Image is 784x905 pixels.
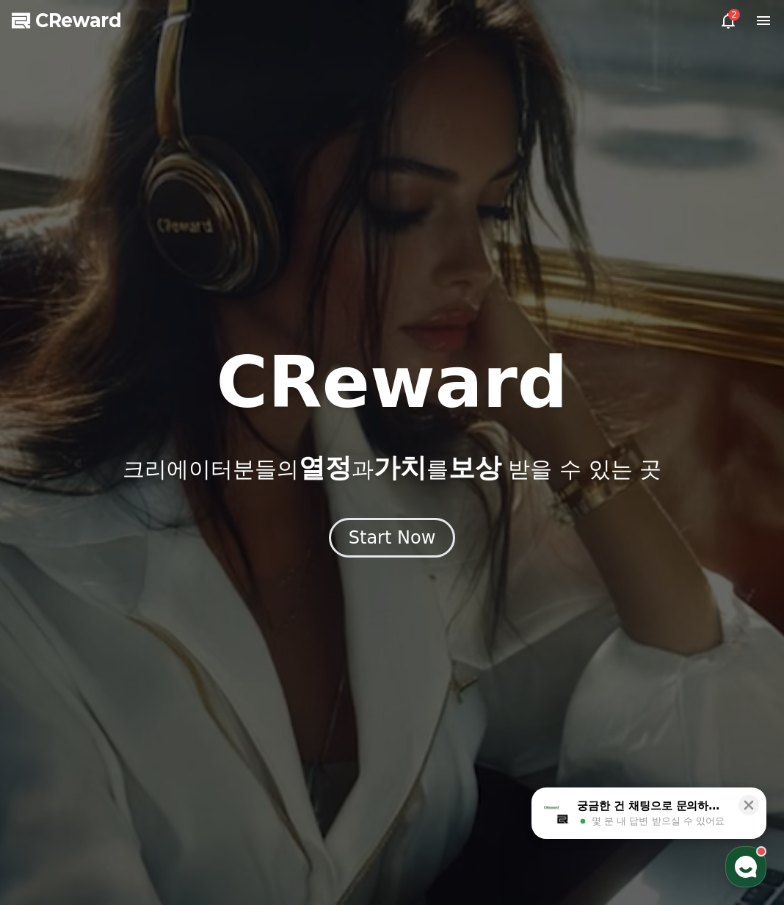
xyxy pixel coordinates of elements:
[12,9,122,32] a: CReward
[134,488,152,500] span: 대화
[719,12,737,29] a: 2
[189,466,282,502] a: 설정
[216,347,567,418] h1: CReward
[374,452,427,483] span: 가치
[46,488,55,500] span: 홈
[329,533,456,547] a: Start Now
[227,488,244,500] span: 설정
[299,452,352,483] span: 열정
[4,466,97,502] a: 홈
[728,9,740,21] div: 2
[449,452,501,483] span: 보상
[329,518,456,558] button: Start Now
[123,453,661,483] p: 크리에이터분들의 과 를 받을 수 있는 곳
[97,466,189,502] a: 대화
[349,526,436,549] div: Start Now
[35,9,122,32] span: CReward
